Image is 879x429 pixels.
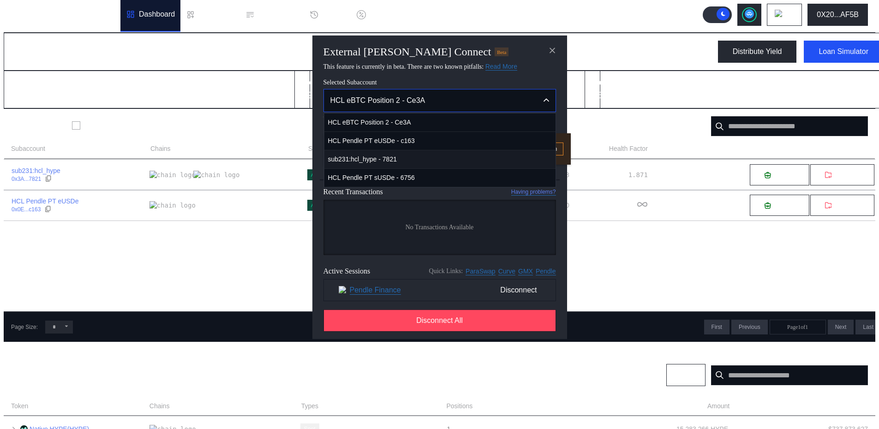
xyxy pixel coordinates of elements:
div: Loan Simulator [819,48,868,56]
div: Dashboard [139,10,175,18]
img: Pendle Finance [339,286,347,294]
img: chain logo [193,171,239,179]
img: chain logo [775,10,785,20]
span: Next [835,324,847,330]
span: Withdraw [836,202,860,209]
span: Types [301,401,318,411]
a: Pendle [536,268,556,275]
button: sub231:hcl_hype - 7821 [324,150,556,169]
button: HCL Pendle PT sUSDe - 6756 [324,169,556,187]
span: Token [11,401,28,411]
div: USD [658,89,677,101]
span: Withdraw [836,172,860,179]
span: Chains [150,144,171,154]
div: My Dashboard [12,43,96,60]
span: USD Value [837,401,868,411]
h2: Total Debt [302,78,338,87]
h2: Total Equity [592,78,634,87]
span: Status [308,144,327,154]
span: This feature is currently in beta. There are two known pitfalls: [323,63,517,70]
a: Read More [485,63,517,71]
span: Last [863,324,873,330]
div: 0X20...AF5B [817,11,859,19]
div: History [323,11,346,19]
span: Amount [707,401,730,411]
span: Active Sessions [323,267,371,275]
td: 1.871 [570,160,648,190]
div: Positions [11,370,48,381]
div: Active [311,172,326,178]
span: Page 1 of 1 [787,324,808,331]
span: HCL Pendle PT eUSDe - c163 [324,131,556,150]
div: Discount Factors [370,11,425,19]
span: Disconnect [496,282,540,298]
button: Pendle FinancePendle FinanceDisconnect [323,279,556,301]
a: Curve [498,268,515,275]
button: HCL eBTC Position 2 - Ce3A [324,113,556,132]
span: Chain [674,372,688,378]
span: HCL Pendle PT sUSDe - 6756 [324,168,556,187]
span: Recent Transactions [323,188,383,196]
a: Having problems? [511,189,556,196]
span: Health Factor [609,144,648,154]
div: Permissions [258,11,299,19]
div: 1,156,334.348 [12,89,84,101]
div: 499,895.000 [302,89,363,101]
button: close modal [545,43,560,58]
div: HCL Pendle PT eUSDe [12,197,79,205]
span: No Transactions Available [406,224,474,231]
span: HCL eBTC Position 2 - Ce3A [324,113,556,132]
span: Quick Links: [429,268,463,275]
span: Deposit [775,202,795,209]
span: Chains [149,401,170,411]
a: GMX [518,268,533,275]
a: ParaSwap [466,268,496,275]
div: Loan Book [199,11,234,19]
span: Disconnect All [416,316,463,325]
div: Distribute Yield [733,48,782,56]
h2: External [PERSON_NAME] Connect [323,46,491,58]
div: 934,959.365 [592,89,653,101]
div: Subaccounts [11,121,65,131]
span: Deposit [775,172,795,179]
h2: Total Balance [12,78,59,87]
span: Positions [447,401,473,411]
a: Pendle Finance [350,286,401,295]
button: Close menu [323,89,556,112]
div: HCL eBTC Position 2 - Ce3A [330,96,525,105]
div: sub231:hcl_hype [12,167,60,175]
span: Previous [739,324,760,330]
span: Selected Subaccount [323,79,556,86]
div: Active [311,202,326,209]
div: Page Size: [11,324,38,330]
img: chain logo [149,201,196,209]
span: First [712,324,722,330]
label: Show Closed Accounts [84,121,152,130]
div: USD [88,89,107,101]
img: chain logo [149,171,196,179]
div: 0x0E...c163 [12,206,41,213]
button: Disconnect All [323,310,556,332]
span: Subaccount [11,144,45,154]
button: HCL Pendle PT eUSDe - c163 [324,132,556,150]
div: Beta [495,48,508,56]
div: 0x3A...7821 [12,176,41,182]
